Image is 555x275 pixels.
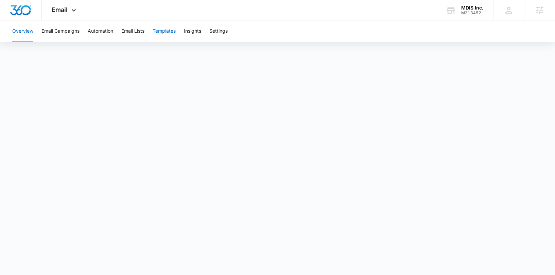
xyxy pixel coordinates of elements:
button: Automation [88,20,113,42]
button: Templates [153,20,176,42]
button: Email Campaigns [41,20,80,42]
span: Email [52,6,68,13]
div: account id [461,11,483,15]
button: Email Lists [121,20,144,42]
button: Insights [184,20,201,42]
button: Overview [12,20,33,42]
button: Settings [209,20,228,42]
div: account name [461,5,483,11]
